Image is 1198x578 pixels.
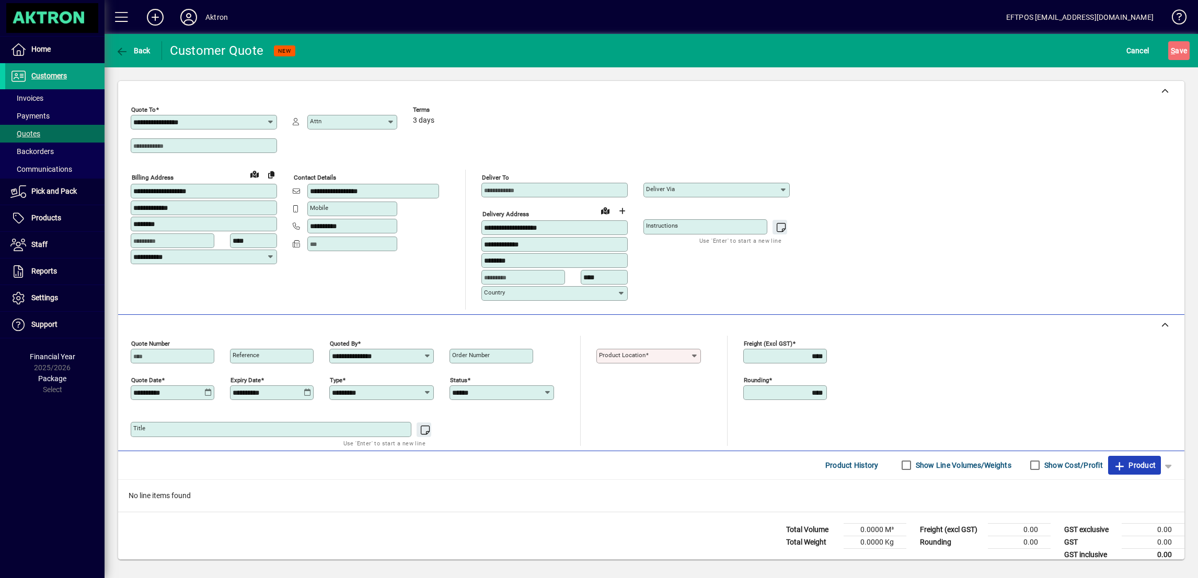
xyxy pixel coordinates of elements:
[233,351,259,359] mat-label: Reference
[744,376,769,383] mat-label: Rounding
[139,8,172,27] button: Add
[1126,42,1149,59] span: Cancel
[1122,523,1184,536] td: 0.00
[131,376,162,383] mat-label: Quote date
[988,523,1051,536] td: 0.00
[310,204,328,211] mat-label: Mobile
[599,351,646,359] mat-label: Product location
[31,240,48,249] span: Staff
[914,460,1011,470] label: Show Line Volumes/Weights
[343,437,425,449] mat-hint: Use 'Enter' to start a new line
[116,46,151,55] span: Back
[10,94,43,102] span: Invoices
[482,174,509,181] mat-label: Deliver To
[1122,548,1184,561] td: 0.00
[1108,456,1161,475] button: Product
[5,125,105,143] a: Quotes
[1042,460,1103,470] label: Show Cost/Profit
[131,106,156,113] mat-label: Quote To
[31,293,58,302] span: Settings
[10,165,72,173] span: Communications
[1059,523,1122,536] td: GST exclusive
[915,523,988,536] td: Freight (excl GST)
[38,374,66,383] span: Package
[278,48,291,54] span: NEW
[413,116,434,125] span: 3 days
[5,179,105,205] a: Pick and Pack
[330,339,358,347] mat-label: Quoted by
[118,480,1184,512] div: No line items found
[1006,9,1154,26] div: EFTPOS [EMAIL_ADDRESS][DOMAIN_NAME]
[988,536,1051,548] td: 0.00
[5,205,105,231] a: Products
[5,143,105,160] a: Backorders
[1059,536,1122,548] td: GST
[205,9,228,26] div: Aktron
[825,457,879,474] span: Product History
[31,45,51,53] span: Home
[246,166,263,182] a: View on map
[5,285,105,311] a: Settings
[5,160,105,178] a: Communications
[646,185,675,193] mat-label: Deliver via
[844,536,906,548] td: 0.0000 Kg
[5,312,105,338] a: Support
[5,232,105,258] a: Staff
[263,166,280,183] button: Copy to Delivery address
[5,258,105,285] a: Reports
[5,37,105,63] a: Home
[844,523,906,536] td: 0.0000 M³
[172,8,205,27] button: Profile
[1122,536,1184,548] td: 0.00
[452,351,490,359] mat-label: Order number
[133,424,145,432] mat-label: Title
[105,41,162,60] app-page-header-button: Back
[131,339,170,347] mat-label: Quote number
[821,456,883,475] button: Product History
[1168,41,1190,60] button: Save
[1164,2,1185,36] a: Knowledge Base
[31,267,57,275] span: Reports
[1171,42,1187,59] span: ave
[744,339,792,347] mat-label: Freight (excl GST)
[1059,548,1122,561] td: GST inclusive
[781,536,844,548] td: Total Weight
[113,41,153,60] button: Back
[1171,46,1175,55] span: S
[330,376,342,383] mat-label: Type
[450,376,467,383] mat-label: Status
[915,536,988,548] td: Rounding
[597,202,614,219] a: View on map
[31,187,77,195] span: Pick and Pack
[30,352,75,361] span: Financial Year
[484,289,505,296] mat-label: Country
[646,222,678,229] mat-label: Instructions
[10,147,54,156] span: Backorders
[170,42,264,59] div: Customer Quote
[5,89,105,107] a: Invoices
[699,234,781,246] mat-hint: Use 'Enter' to start a new line
[1113,457,1156,474] span: Product
[5,107,105,125] a: Payments
[781,523,844,536] td: Total Volume
[614,203,630,219] button: Choose address
[10,129,40,138] span: Quotes
[413,107,476,113] span: Terms
[231,376,261,383] mat-label: Expiry date
[31,320,57,328] span: Support
[1124,41,1152,60] button: Cancel
[10,112,50,120] span: Payments
[31,214,61,222] span: Products
[310,117,321,125] mat-label: Attn
[31,72,67,80] span: Customers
